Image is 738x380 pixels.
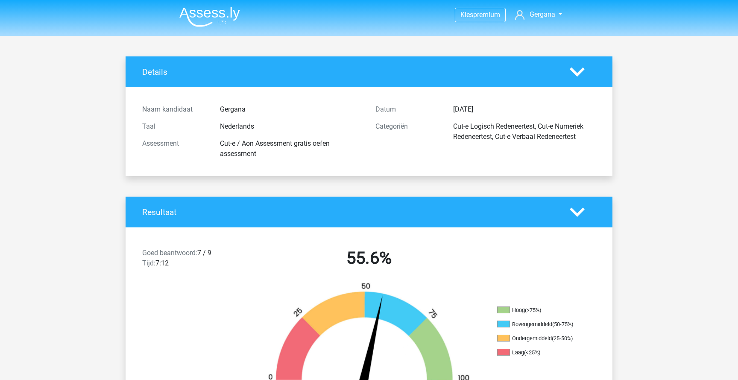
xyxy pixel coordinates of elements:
div: Gergana [214,104,369,115]
div: [DATE] [447,104,602,115]
div: Datum [369,104,447,115]
li: Laag [497,349,583,356]
div: Categoriën [369,121,447,142]
div: Nederlands [214,121,369,132]
div: Assessment [136,138,214,159]
h2: 55.6% [259,248,479,268]
div: Taal [136,121,214,132]
div: (>75%) [525,307,541,313]
span: Tijd: [142,259,155,267]
div: Cut-e Logisch Redeneertest, Cut-e Numeriek Redeneertest, Cut-e Verbaal Redeneertest [447,121,602,142]
span: Gergana [530,10,555,18]
span: Kies [460,11,473,19]
a: Gergana [512,9,565,20]
div: 7 / 9 7:12 [136,248,252,272]
div: (25-50%) [552,335,573,342]
h4: Details [142,67,557,77]
span: Goed beantwoord: [142,249,197,257]
h4: Resultaat [142,207,557,217]
li: Hoog [497,306,583,314]
li: Ondergemiddeld [497,335,583,342]
span: premium [473,11,500,19]
div: (50-75%) [552,321,573,327]
li: Bovengemiddeld [497,321,583,328]
img: Assessly [179,7,240,27]
div: (<25%) [524,349,540,356]
div: Cut-e / Aon Assessment gratis oefen assessment [214,138,369,159]
div: Naam kandidaat [136,104,214,115]
a: Kiespremium [455,9,505,21]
